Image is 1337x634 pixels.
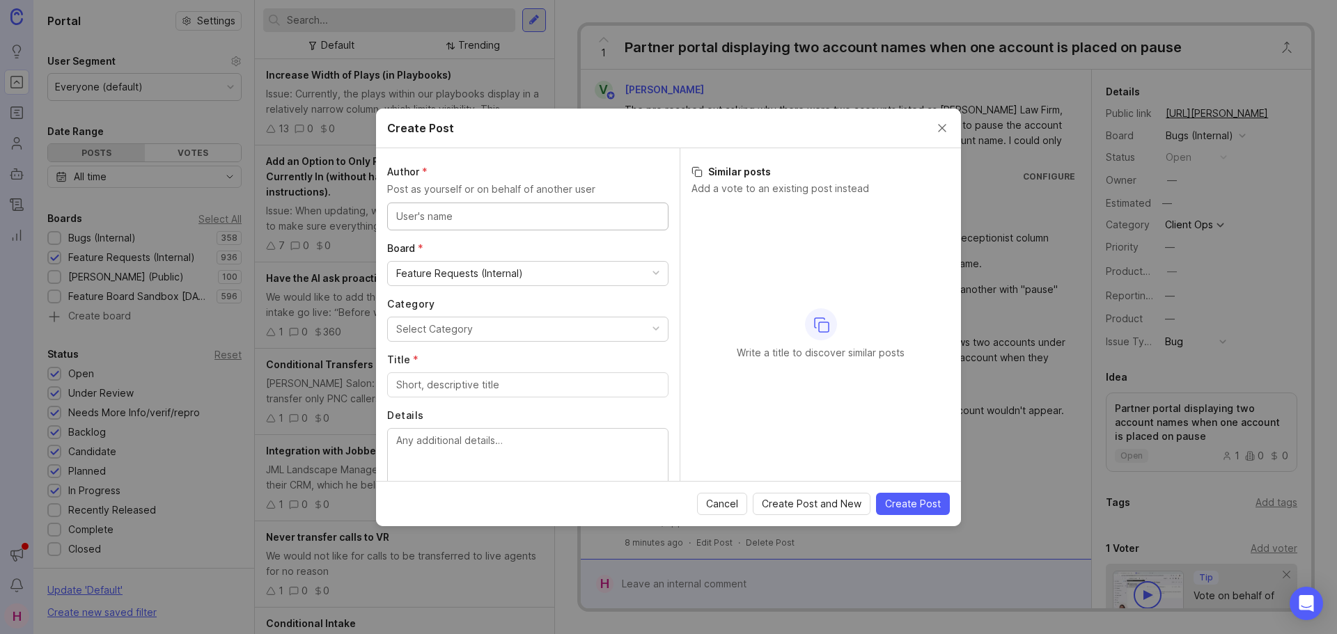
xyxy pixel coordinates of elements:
[387,354,419,365] span: Title (required)
[691,182,950,196] p: Add a vote to an existing post instead
[396,209,659,224] input: User's name
[885,497,941,511] span: Create Post
[753,493,870,515] button: Create Post and New
[387,182,668,197] p: Post as yourself or on behalf of another user
[691,165,950,179] h3: Similar posts
[396,322,473,337] div: Select Category
[396,377,659,393] input: Short, descriptive title
[387,297,668,311] label: Category
[706,497,738,511] span: Cancel
[697,493,747,515] button: Cancel
[387,409,668,422] label: Details
[387,166,428,177] span: Author (required)
[387,120,454,136] h2: Create Post
[737,346,905,360] p: Write a title to discover similar posts
[396,266,523,281] div: Feature Requests (Internal)
[387,242,423,254] span: Board (required)
[876,493,950,515] button: Create Post
[762,497,861,511] span: Create Post and New
[1290,587,1323,620] div: Open Intercom Messenger
[935,120,950,136] button: Close create post modal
